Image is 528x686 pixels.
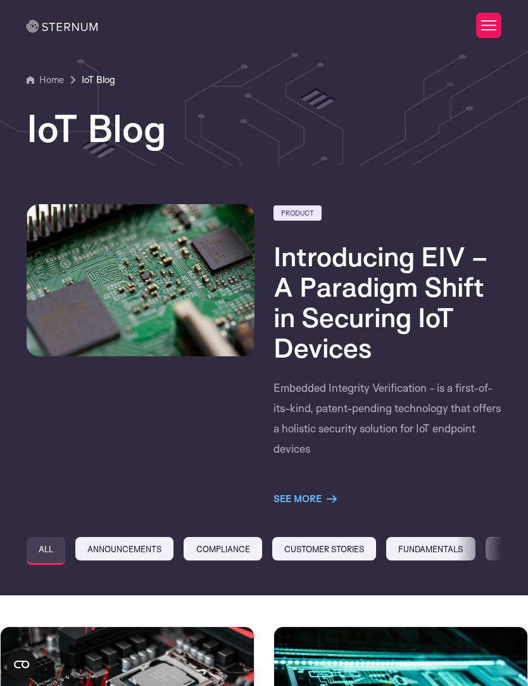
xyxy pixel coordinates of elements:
h1: IoT Blog [27,108,502,148]
a: Introducing EIV – A Paradigm Shift in Securing IoT Devices [273,239,487,364]
a: Compliance [184,537,261,560]
a: Home [27,72,64,87]
a: IoT Blog [82,72,115,87]
a: Customer Stories [272,537,376,560]
a: Announcements [75,537,173,560]
button: Open CMP widget [6,649,37,680]
button: Toggle Menu [476,13,501,38]
p: Embedded Integrity Verification - is a first-of-its-kind, patent-pending technology that offers a... [273,378,501,459]
a: Fundamentals [386,537,475,560]
a: See more [273,491,337,507]
img: Introducing EIV – A Paradigm Shift in Securing IoT Devices [27,204,255,356]
a: All [27,537,65,565]
a: Product [273,205,322,221]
